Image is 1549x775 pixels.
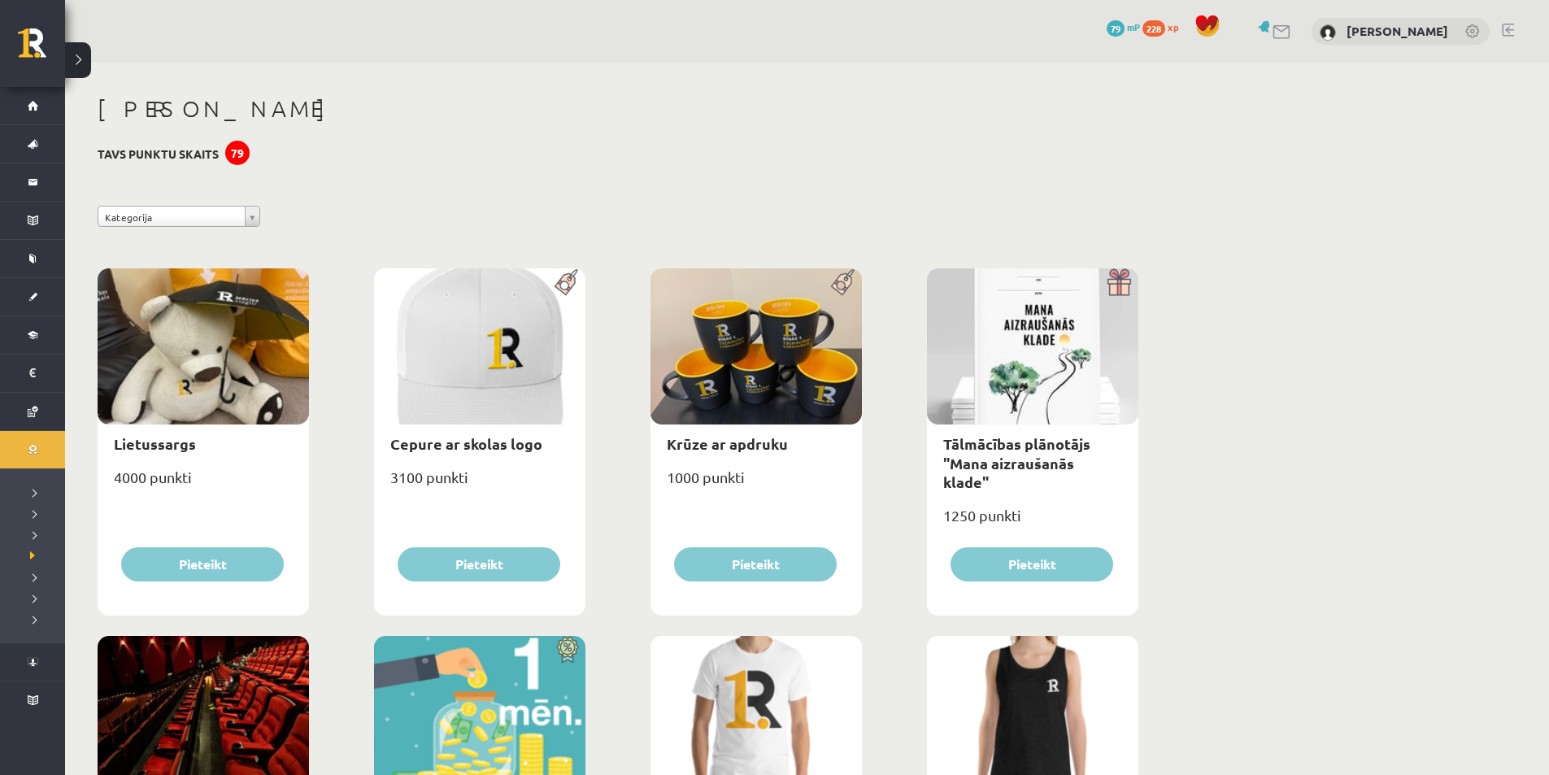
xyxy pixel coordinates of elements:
img: Dāvana ar pārsteigumu [1102,268,1138,296]
button: Pieteikt [951,547,1113,581]
span: mP [1127,20,1140,33]
a: 228 xp [1142,20,1186,33]
a: 79 mP [1107,20,1140,33]
img: Atlaide [549,636,585,664]
a: [PERSON_NAME] [1347,23,1448,39]
div: 4000 punkti [98,464,309,504]
a: Cepure ar skolas logo [390,434,542,453]
h3: Tavs punktu skaits [98,147,219,161]
a: Kategorija [98,206,260,227]
span: Kategorija [105,207,238,228]
div: 3100 punkti [374,464,585,504]
button: Pieteikt [398,547,560,581]
button: Pieteikt [121,547,284,581]
a: Rīgas 1. Tālmācības vidusskola [18,28,65,69]
img: Populāra prece [825,268,862,296]
a: Krūze ar apdruku [667,434,788,453]
a: Lietussargs [114,434,196,453]
img: Artis Meļķis [1320,24,1336,41]
img: Populāra prece [549,268,585,296]
button: Pieteikt [674,547,837,581]
span: xp [1168,20,1178,33]
span: 228 [1142,20,1165,37]
div: 79 [225,141,250,165]
a: Tālmācības plānotājs "Mana aizraušanās klade" [943,434,1090,491]
div: 1250 punkti [927,502,1138,542]
div: 1000 punkti [650,464,862,504]
h1: [PERSON_NAME] [98,95,1138,123]
span: 79 [1107,20,1125,37]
